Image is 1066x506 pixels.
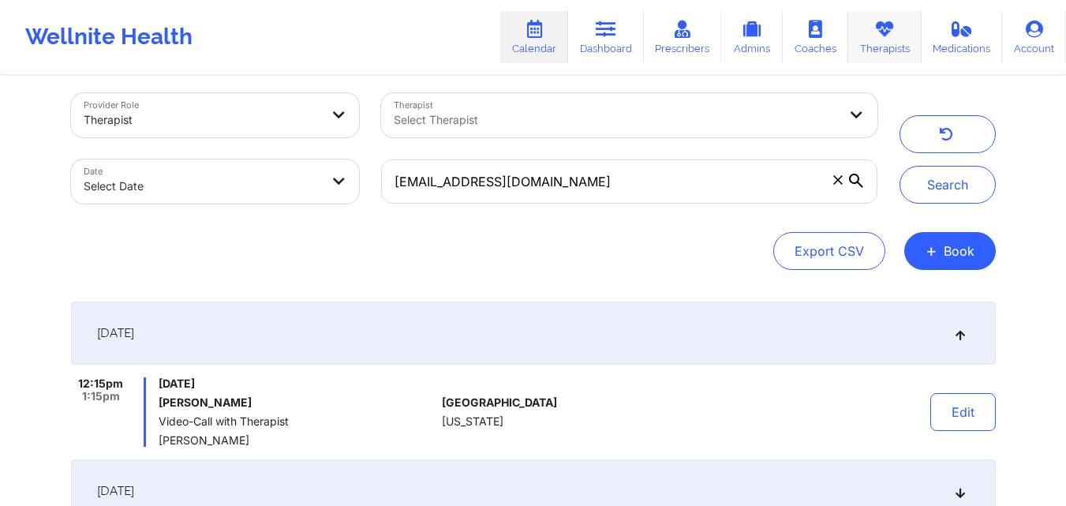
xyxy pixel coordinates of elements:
[84,103,320,137] div: Therapist
[442,415,503,428] span: [US_STATE]
[926,246,937,255] span: +
[773,232,885,270] button: Export CSV
[159,434,436,447] span: [PERSON_NAME]
[159,415,436,428] span: Video-Call with Therapist
[159,396,436,409] h6: [PERSON_NAME]
[500,11,568,63] a: Calendar
[644,11,722,63] a: Prescribers
[82,390,120,403] span: 1:15pm
[904,232,996,270] button: +Book
[159,377,436,390] span: [DATE]
[381,159,877,204] input: Search Appointments
[848,11,922,63] a: Therapists
[900,166,996,204] button: Search
[1002,11,1066,63] a: Account
[97,325,134,341] span: [DATE]
[97,483,134,499] span: [DATE]
[78,377,123,390] span: 12:15pm
[442,396,557,409] span: [GEOGRAPHIC_DATA]
[568,11,644,63] a: Dashboard
[922,11,1003,63] a: Medications
[930,393,996,431] button: Edit
[84,169,320,204] div: Select Date
[721,11,783,63] a: Admins
[783,11,848,63] a: Coaches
